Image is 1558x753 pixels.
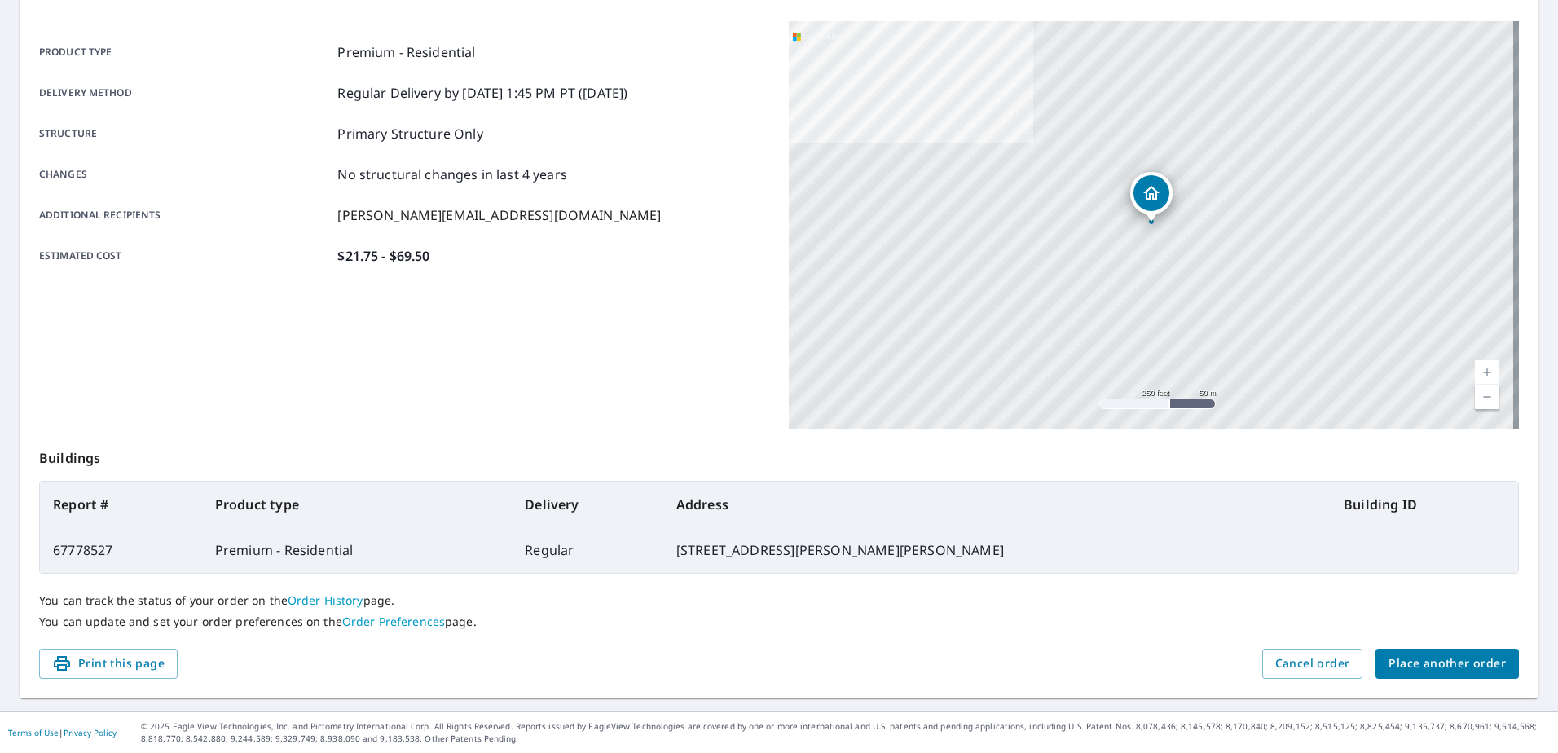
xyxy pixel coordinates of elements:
span: Place another order [1389,654,1506,674]
p: © 2025 Eagle View Technologies, Inc. and Pictometry International Corp. All Rights Reserved. Repo... [141,720,1550,745]
a: Order History [288,592,363,608]
p: Primary Structure Only [337,124,482,143]
p: Changes [39,165,331,184]
p: No structural changes in last 4 years [337,165,567,184]
p: Product type [39,42,331,62]
p: Additional recipients [39,205,331,225]
th: Product type [202,482,512,527]
a: Current Level 17, Zoom Out [1475,385,1499,409]
p: You can track the status of your order on the page. [39,593,1519,608]
a: Terms of Use [8,727,59,738]
span: Cancel order [1275,654,1350,674]
button: Print this page [39,649,178,679]
th: Delivery [512,482,663,527]
td: 67778527 [40,527,202,573]
th: Report # [40,482,202,527]
p: Delivery method [39,83,331,103]
p: Buildings [39,429,1519,481]
p: Estimated cost [39,246,331,266]
a: Privacy Policy [64,727,117,738]
p: Structure [39,124,331,143]
span: Print this page [52,654,165,674]
a: Current Level 17, Zoom In [1475,360,1499,385]
p: [PERSON_NAME][EMAIL_ADDRESS][DOMAIN_NAME] [337,205,661,225]
button: Cancel order [1262,649,1363,679]
div: Dropped pin, building 1, Residential property, 17 Ross St Ashley, PA 18706 [1130,172,1173,222]
p: Regular Delivery by [DATE] 1:45 PM PT ([DATE]) [337,83,627,103]
button: Place another order [1375,649,1519,679]
a: Order Preferences [342,614,445,629]
p: You can update and set your order preferences on the page. [39,614,1519,629]
p: | [8,728,117,738]
p: Premium - Residential [337,42,475,62]
td: Premium - Residential [202,527,512,573]
td: Regular [512,527,663,573]
th: Address [663,482,1331,527]
td: [STREET_ADDRESS][PERSON_NAME][PERSON_NAME] [663,527,1331,573]
p: $21.75 - $69.50 [337,246,429,266]
th: Building ID [1331,482,1518,527]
